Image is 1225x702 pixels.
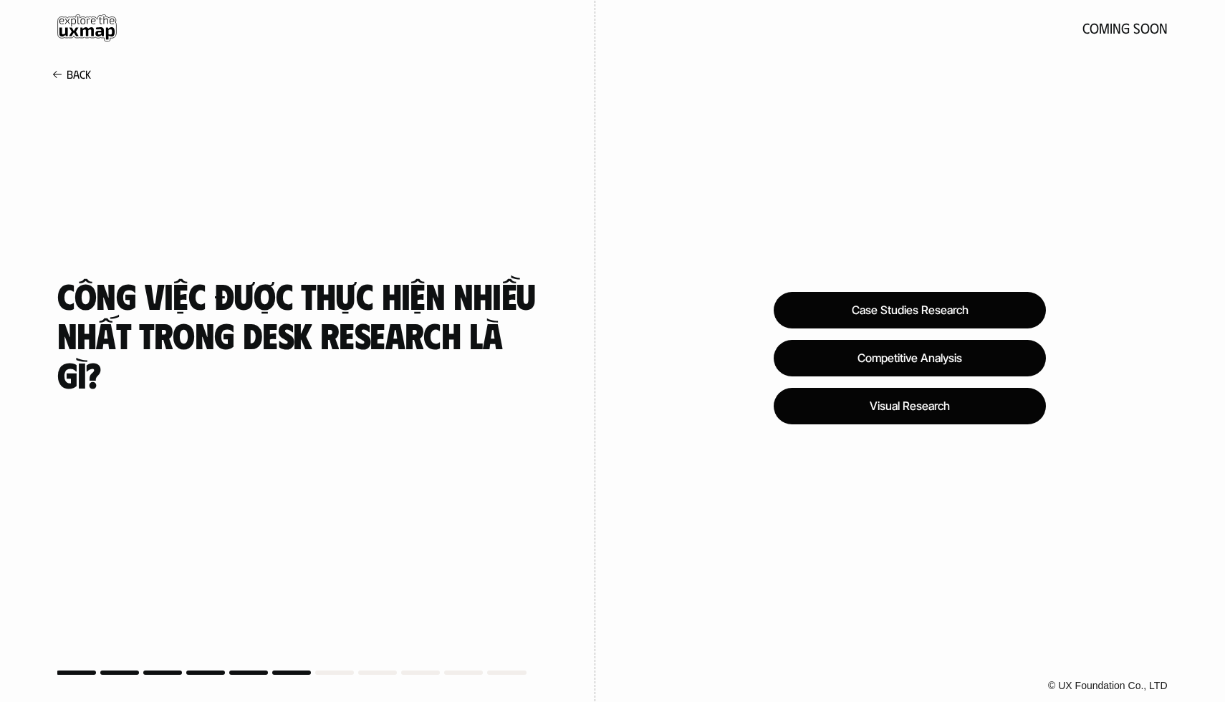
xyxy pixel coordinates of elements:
[67,67,91,81] p: Back
[1045,680,1167,691] a: © UX Foundation Co., LTD
[774,292,1046,328] div: Case Studies Research
[774,340,1046,376] div: Competitive Analysis
[57,276,538,394] h4: Công việc được thực hiện nhiều nhất trong Desk Research là gì?
[774,388,1046,424] div: Visual Research
[1082,20,1168,36] h5: coming soon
